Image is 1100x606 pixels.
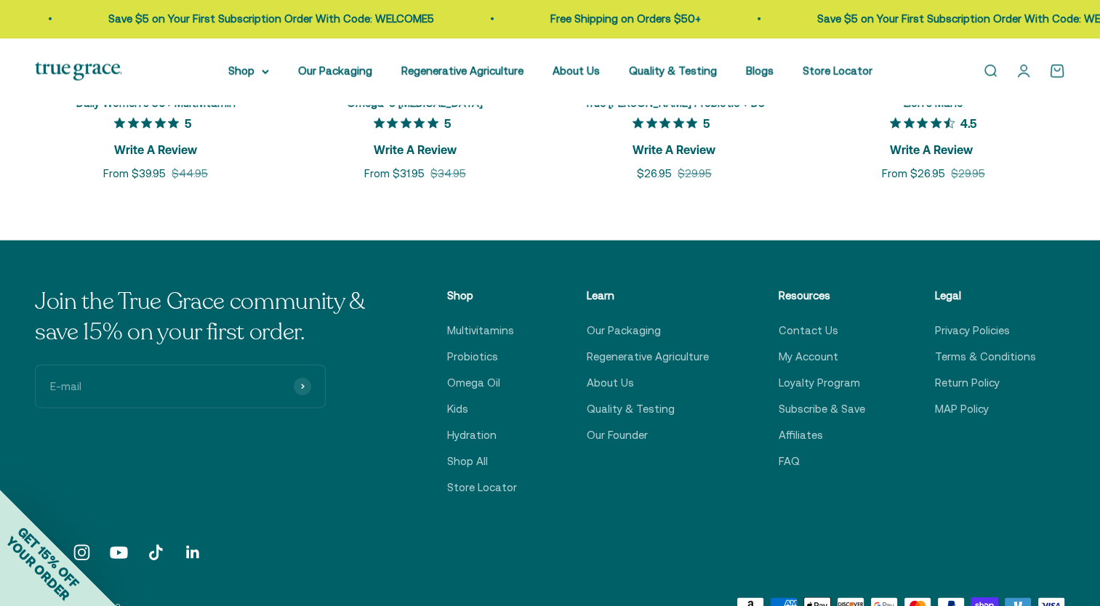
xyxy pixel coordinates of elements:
[146,543,166,562] a: Follow on TikTok
[935,348,1036,365] a: Terms & Conditions
[114,113,197,160] button: 5 out 5 stars rating in total 8 reviews. Jump to reviews.
[578,10,904,28] p: Save $5 on Your First Subscription Order With Code: WELCOME5
[447,374,500,392] a: Omega Oil
[882,165,945,182] sale-price: From $26.95
[76,97,236,109] a: Daily Women's 50+ Multivitamin
[447,400,468,418] a: Kids
[584,97,765,109] a: True [PERSON_NAME] Probiotic + D3
[447,348,498,365] a: Probiotics
[629,65,717,77] a: Quality & Testing
[633,113,715,160] button: 5 out 5 stars rating in total 3 reviews. Jump to reviews.
[587,427,648,444] a: Our Founder
[890,138,973,160] span: Write A Review
[935,287,1036,304] p: Legal
[803,65,872,77] a: Store Locator
[311,12,462,25] a: Free Shipping on Orders $50+
[779,322,838,339] a: Contact Us
[587,348,709,365] a: Regenerative Agriculture
[633,138,715,160] span: Write A Review
[935,322,1010,339] a: Privacy Policies
[904,97,963,109] a: Lion's Mane
[364,165,425,182] sale-price: From $31.95
[890,113,976,160] button: 4.5 out 5 stars rating in total 12 reviews. Jump to reviews.
[587,400,675,418] a: Quality & Testing
[447,427,497,444] a: Hydration
[935,400,989,418] a: MAP Policy
[935,374,1000,392] a: Return Policy
[779,287,865,304] p: Resources
[779,453,800,470] a: FAQ
[587,287,709,304] p: Learn
[746,65,774,77] a: Blogs
[103,165,166,182] sale-price: From $39.95
[960,116,976,130] span: 4.5
[114,138,197,160] span: Write A Review
[779,427,823,444] a: Affiliates
[3,533,73,603] span: YOUR ORDER
[15,523,82,591] span: GET 15% OFF
[172,165,208,182] compare-at-price: $44.95
[374,138,457,160] span: Write A Review
[347,97,483,109] a: Omega-3 [MEDICAL_DATA]
[35,287,377,347] p: Join the True Grace community & save 15% on your first order.
[779,374,860,392] a: Loyalty Program
[779,348,838,365] a: My Account
[587,374,634,392] a: About Us
[298,65,372,77] a: Our Packaging
[109,543,129,562] a: Follow on YouTube
[703,116,710,130] span: 5
[779,400,865,418] a: Subscribe & Save
[553,65,600,77] a: About Us
[374,113,457,160] button: 5 out 5 stars rating in total 11 reviews. Jump to reviews.
[447,479,517,496] a: Store Locator
[447,287,517,304] p: Shop
[430,165,466,182] compare-at-price: $34.95
[587,322,661,339] a: Our Packaging
[447,453,488,470] a: Shop All
[183,543,203,562] a: Follow on LinkedIn
[637,165,672,182] sale-price: $26.95
[447,322,514,339] a: Multivitamins
[185,116,191,130] span: 5
[444,116,451,130] span: 5
[678,165,712,182] compare-at-price: $29.95
[228,62,269,80] summary: Shop
[401,65,523,77] a: Regenerative Agriculture
[951,165,985,182] compare-at-price: $29.95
